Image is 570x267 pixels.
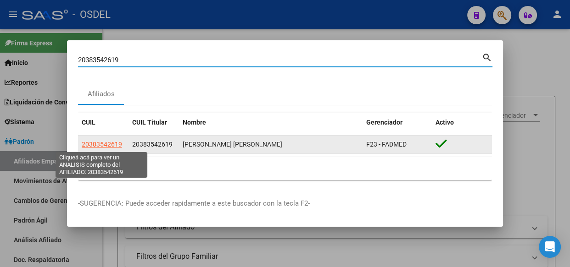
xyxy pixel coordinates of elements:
datatable-header-cell: Activo [432,113,492,132]
mat-icon: search [482,51,492,62]
span: 20383542619 [82,141,122,148]
datatable-header-cell: CUIL Titular [129,113,179,132]
div: Afiliados [88,89,115,99]
span: CUIL [82,119,95,126]
div: 1 total [78,157,492,180]
span: 20383542619 [132,141,173,148]
div: Open Intercom Messenger [539,236,561,258]
datatable-header-cell: Gerenciador [363,113,432,132]
datatable-header-cell: Nombre [179,113,363,132]
span: Gerenciador [366,119,402,126]
span: Activo [436,119,454,126]
div: [PERSON_NAME] [PERSON_NAME] [183,139,359,150]
span: F23 - FADMED [366,141,407,148]
datatable-header-cell: CUIL [78,113,129,132]
span: Nombre [183,119,206,126]
span: CUIL Titular [132,119,167,126]
p: -SUGERENCIA: Puede acceder rapidamente a este buscador con la tecla F2- [78,198,492,209]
